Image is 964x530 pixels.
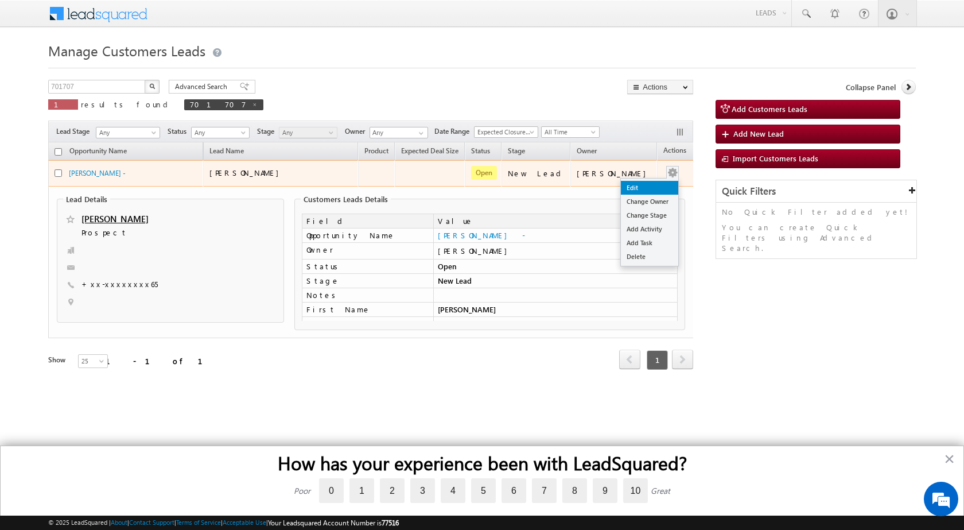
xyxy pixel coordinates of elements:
a: Change Owner [621,195,678,208]
div: Show [48,355,69,365]
span: 701707 [190,99,246,109]
span: Collapse Panel [846,82,896,92]
a: About [111,519,127,526]
label: 8 [562,478,587,503]
h2: How has your experience been with LeadSquared? [24,452,940,474]
div: Quick Filters [716,180,916,203]
span: Advanced Search [175,82,231,92]
label: 0 [319,478,344,503]
img: Search [149,83,155,89]
span: Lead Stage [56,126,94,137]
span: Manage Customers Leads [48,41,205,60]
span: Expected Deal Size [401,146,458,155]
span: +xx-xxxxxxxx65 [81,279,158,291]
span: Lead Name [204,145,250,160]
input: Check all records [55,148,62,156]
a: Contact Support [129,519,174,526]
span: 25 [79,356,109,366]
td: Status [302,260,433,274]
span: results found [81,99,172,109]
div: 1 - 1 of 1 [106,354,216,367]
span: Expected Closure Date [475,127,534,137]
label: 5 [471,478,496,503]
span: 77516 [382,519,399,527]
span: Product [364,146,388,155]
span: Date Range [434,126,474,137]
a: Show All Items [413,127,427,139]
div: [PERSON_NAME] [438,246,673,256]
span: All Time [542,127,596,137]
input: Type to Search [370,127,428,138]
span: Any [192,127,246,138]
td: Value [433,214,678,229]
td: Opportunity Name [302,229,433,243]
label: 7 [532,478,557,503]
span: next [672,350,693,369]
a: Status [465,145,496,160]
span: Stage [508,146,525,155]
button: Actions [627,80,693,94]
div: Poor [294,485,310,496]
span: 1 [54,99,72,109]
label: 4 [441,478,465,503]
div: Minimize live chat window [188,6,216,33]
a: [PERSON_NAME] - [69,169,126,177]
span: Status [168,126,191,137]
label: 9 [593,478,617,503]
a: Acceptable Use [223,519,266,526]
span: Owner [577,146,597,155]
span: Your Leadsquared Account Number is [268,519,399,527]
button: Close [944,450,955,468]
span: [PERSON_NAME] [209,168,285,177]
span: Any [96,127,156,138]
a: Change Stage [621,208,678,222]
div: Great [651,485,670,496]
label: 10 [623,478,648,503]
span: Open [471,166,497,180]
a: Delete [621,250,678,264]
span: Owner [345,126,370,137]
legend: Lead Details [63,195,110,204]
a: [PERSON_NAME] - [438,230,525,240]
span: Add New Lead [733,129,784,138]
span: Any [279,127,334,138]
a: Add Activity [621,222,678,236]
textarea: Type your message and hit 'Enter' [15,106,209,344]
td: Field [302,214,433,229]
td: Open [433,260,678,274]
a: [PERSON_NAME] [81,213,149,225]
td: New Lead [433,274,678,288]
a: Add Task [621,236,678,250]
span: Import Customers Leads [733,153,818,163]
span: Prospect [81,227,220,239]
label: 2 [380,478,405,503]
td: Stage [302,274,433,288]
span: Opportunity Name [69,146,127,155]
a: Terms of Service [176,519,221,526]
td: Notes [302,288,433,303]
span: © 2025 LeadSquared | | | | | [48,517,399,528]
p: No Quick Filter added yet! [722,207,911,217]
label: 3 [410,478,435,503]
td: Opportunity ID [302,317,433,331]
label: 6 [502,478,526,503]
td: 701707 [433,317,678,331]
p: You can create Quick Filters using Advanced Search. [722,222,911,253]
td: [PERSON_NAME] [433,303,678,317]
span: Stage [257,126,279,137]
img: d_60004797649_company_0_60004797649 [20,60,48,75]
a: Edit [621,181,678,195]
label: 1 [349,478,374,503]
span: Actions [658,144,692,159]
span: prev [619,350,640,369]
span: 1 [647,350,668,370]
td: First Name [302,303,433,317]
div: Chat with us now [60,60,193,75]
span: Add Customers Leads [732,104,807,114]
em: Start Chat [156,354,208,369]
legend: Customers Leads Details [301,195,391,204]
td: Owner [302,243,433,260]
div: New Lead [508,168,565,179]
div: [PERSON_NAME] [577,168,652,179]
